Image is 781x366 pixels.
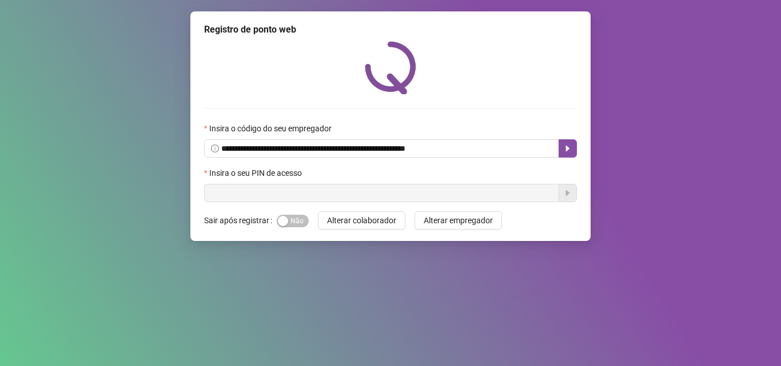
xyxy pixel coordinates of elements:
[327,214,396,227] span: Alterar colaborador
[563,144,572,153] span: caret-right
[211,144,219,152] span: info-circle
[204,211,277,230] label: Sair após registrar
[204,167,309,179] label: Insira o seu PIN de acesso
[424,214,493,227] span: Alterar empregador
[415,211,502,230] button: Alterar empregador
[365,41,416,94] img: QRPoint
[318,211,405,230] button: Alterar colaborador
[204,23,577,37] div: Registro de ponto web
[204,122,339,135] label: Insira o código do seu empregador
